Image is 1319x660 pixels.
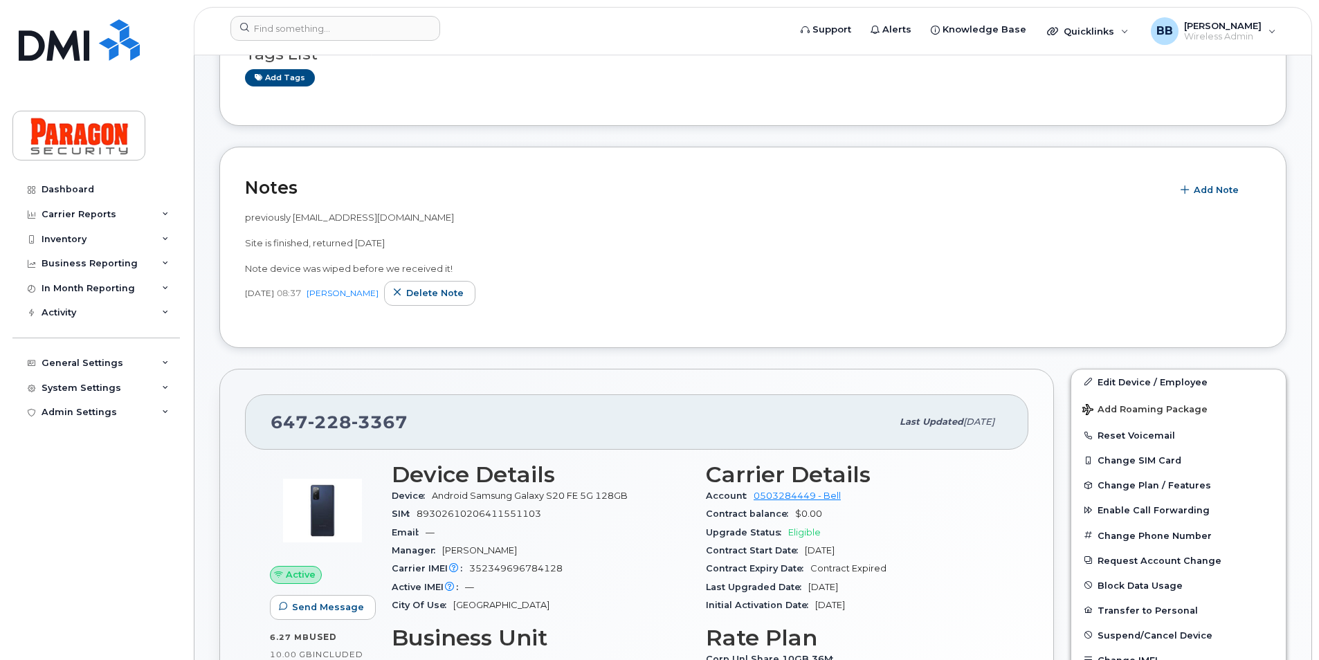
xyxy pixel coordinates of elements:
span: Wireless Admin [1184,31,1262,42]
h3: Rate Plan [706,625,1003,650]
span: Eligible [788,527,821,538]
span: Support [812,23,851,37]
button: Send Message [270,595,376,620]
span: City Of Use [392,600,453,610]
h3: Business Unit [392,625,689,650]
button: Transfer to Personal [1071,598,1286,623]
span: 89302610206411551103 [417,508,541,519]
button: Add Note [1172,178,1250,203]
a: Support [791,16,861,44]
h2: Notes [245,177,1165,198]
span: [GEOGRAPHIC_DATA] [453,600,549,610]
span: Enable Call Forwarding [1098,505,1210,515]
span: Add Note [1194,183,1239,196]
button: Reset Voicemail [1071,423,1286,448]
span: BB [1156,23,1173,39]
div: Quicklinks [1037,17,1138,45]
span: Last updated [900,416,963,427]
span: [DATE] [815,600,845,610]
span: Manager [392,545,442,556]
span: Suspend/Cancel Device [1098,630,1212,640]
span: 10.00 GB [270,650,313,659]
span: Contract Expired [810,563,886,574]
span: Last Upgraded Date [706,582,808,592]
div: Barb Burling [1141,17,1286,45]
span: Contract Expiry Date [706,563,810,574]
a: [PERSON_NAME] [307,288,379,298]
a: Add tags [245,69,315,86]
span: 228 [308,412,352,432]
span: Active [286,568,316,581]
img: image20231002-3703462-zm6wmn.jpeg [281,469,364,552]
span: [PERSON_NAME] [442,545,517,556]
span: — [465,582,474,592]
h3: Device Details [392,462,689,487]
a: 0503284449 - Bell [754,491,841,501]
span: Knowledge Base [943,23,1026,37]
span: SIM [392,508,417,519]
a: Knowledge Base [921,16,1036,44]
span: Email [392,527,426,538]
span: Add Roaming Package [1082,404,1208,417]
span: [DATE] [245,287,274,299]
span: Initial Activation Date [706,600,815,610]
button: Request Account Change [1071,548,1286,573]
span: Carrier IMEI [392,563,469,574]
span: [DATE] [808,582,838,592]
span: Account [706,491,754,501]
button: Block Data Usage [1071,573,1286,598]
button: Delete note [384,281,475,306]
span: $0.00 [795,508,822,519]
span: Alerts [882,23,911,37]
button: Enable Call Forwarding [1071,497,1286,522]
span: 352349696784128 [469,563,563,574]
span: [DATE] [963,416,994,427]
span: Change Plan / Features [1098,480,1211,491]
span: previously [EMAIL_ADDRESS][DOMAIN_NAME] Site is finished, returned [DATE] Note device was wiped b... [245,212,454,274]
span: Contract balance [706,508,795,519]
span: Quicklinks [1064,26,1114,37]
span: Upgrade Status [706,527,788,538]
span: [PERSON_NAME] [1184,20,1262,31]
button: Change SIM Card [1071,448,1286,473]
span: 3367 [352,412,408,432]
a: Edit Device / Employee [1071,369,1286,394]
span: 647 [271,412,408,432]
span: Contract Start Date [706,545,805,556]
span: Device [392,491,432,501]
button: Suspend/Cancel Device [1071,623,1286,648]
h3: Tags List [245,46,1261,63]
button: Change Phone Number [1071,523,1286,548]
span: used [309,632,337,642]
a: Alerts [861,16,921,44]
h3: Carrier Details [706,462,1003,487]
span: 6.27 MB [270,632,309,642]
span: Delete note [406,286,464,300]
span: [DATE] [805,545,835,556]
button: Add Roaming Package [1071,394,1286,423]
button: Change Plan / Features [1071,473,1286,497]
span: Send Message [292,601,364,614]
span: — [426,527,435,538]
span: Android Samsung Galaxy S20 FE 5G 128GB [432,491,628,501]
span: 08:37 [277,287,301,299]
span: Active IMEI [392,582,465,592]
input: Find something... [230,16,440,41]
